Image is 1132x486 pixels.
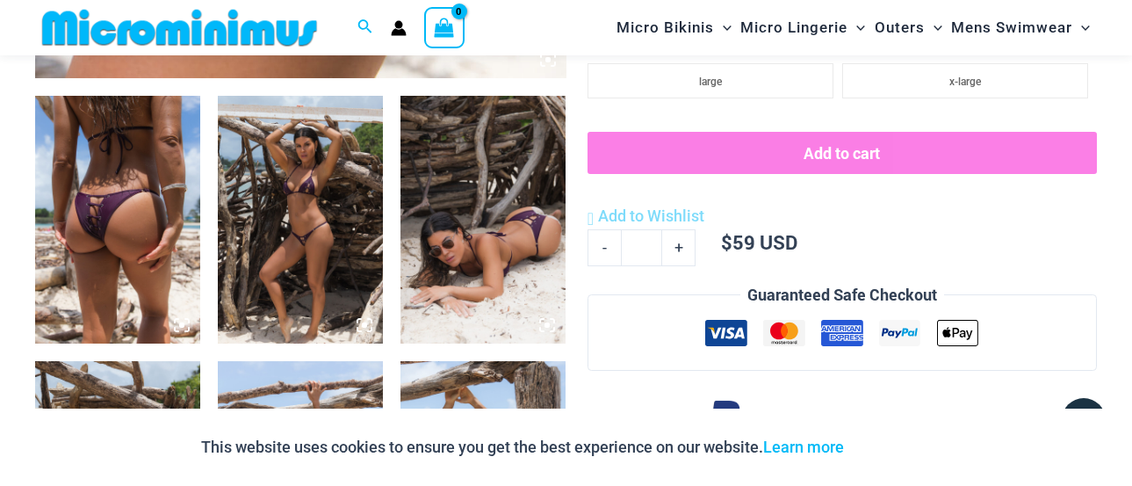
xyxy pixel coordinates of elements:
[357,17,373,39] a: Search icon link
[400,96,566,344] img: Link Plum 3070 Tri Top 2031 Cheeky
[857,426,932,468] button: Accept
[736,5,869,50] a: Micro LingerieMenu ToggleMenu Toggle
[721,229,732,255] span: $
[870,5,947,50] a: OutersMenu ToggleMenu Toggle
[598,207,704,225] span: Add to Wishlist
[424,7,465,47] a: View Shopping Cart, empty
[588,132,1097,174] button: Add to cart
[588,63,833,98] li: large
[847,5,865,50] span: Menu Toggle
[662,229,696,266] a: +
[588,203,704,229] a: Add to Wishlist
[201,434,844,461] p: This website uses cookies to ensure you get the best experience on our website.
[721,229,797,255] bdi: 59 USD
[875,5,925,50] span: Outers
[947,5,1094,50] a: Mens SwimwearMenu ToggleMenu Toggle
[609,3,1097,53] nav: Site Navigation
[949,76,981,88] span: x-large
[740,282,944,308] legend: Guaranteed Safe Checkout
[763,438,844,456] a: Learn more
[951,5,1072,50] span: Mens Swimwear
[1072,5,1090,50] span: Menu Toggle
[588,229,621,266] a: -
[714,5,732,50] span: Menu Toggle
[35,8,324,47] img: MM SHOP LOGO FLAT
[699,76,722,88] span: large
[35,96,200,344] img: Link Plum 2031 Cheeky 04
[612,5,736,50] a: Micro BikinisMenu ToggleMenu Toggle
[740,5,847,50] span: Micro Lingerie
[842,63,1088,98] li: x-large
[616,5,714,50] span: Micro Bikinis
[925,5,942,50] span: Menu Toggle
[218,96,383,344] img: Link Plum 3070 Tri Top 2031 Cheeky
[621,229,662,266] input: Product quantity
[391,20,407,36] a: Account icon link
